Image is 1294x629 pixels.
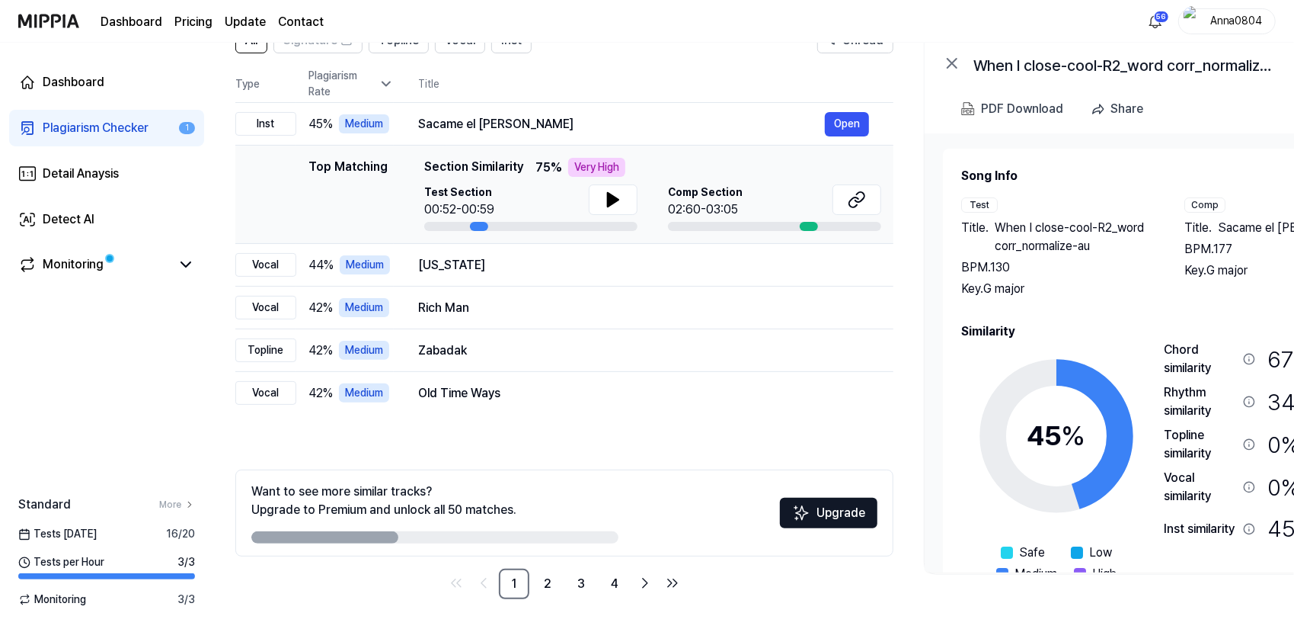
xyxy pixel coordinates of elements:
[43,255,104,274] div: Monitoring
[1154,11,1169,23] div: 56
[339,341,389,360] div: Medium
[1062,419,1086,452] span: %
[424,185,494,201] span: Test Section
[1143,9,1168,34] button: 알림56
[1164,341,1237,377] div: Chord similarity
[532,569,563,599] a: 2
[961,258,1154,277] div: BPM. 130
[251,483,516,519] div: Want to see more similar tracks? Upgrade to Premium and unlock all 50 matches.
[961,219,989,255] span: Title .
[1164,520,1237,538] div: Inst similarity
[599,569,630,599] a: 4
[1178,8,1276,34] button: profileAnna0804
[166,526,195,542] span: 16 / 20
[235,253,296,277] div: Vocal
[235,112,296,136] div: Inst
[1164,426,1237,463] div: Topline similarity
[9,110,204,146] a: Plagiarism Checker1
[278,13,324,31] a: Contact
[1019,544,1045,562] span: Safe
[43,119,149,137] div: Plagiarism Checker
[308,256,334,274] span: 44 %
[981,99,1063,119] div: PDF Download
[235,66,296,103] th: Type
[958,94,1066,124] button: PDF Download
[1085,94,1155,124] button: Share
[1164,383,1237,420] div: Rhythm similarity
[471,571,496,595] a: Go to previous page
[1164,469,1237,505] div: Vocal similarity
[668,201,743,219] div: 02:60-03:05
[418,342,869,360] div: Zabadak
[961,280,1154,298] div: Key. G major
[418,299,869,317] div: Rich Man
[780,498,877,528] button: Upgrade
[235,381,296,405] div: Vocal
[418,66,893,102] th: Title
[308,115,333,133] span: 45 %
[961,102,975,116] img: PDF Download
[418,384,869,403] div: Old Time Ways
[1027,416,1086,457] div: 45
[179,122,195,135] div: 1
[235,296,296,319] div: Vocal
[235,339,296,362] div: Topline
[225,13,266,31] a: Update
[9,64,204,101] a: Dashboard
[535,159,562,177] span: 75 %
[340,255,390,274] div: Medium
[424,158,523,177] span: Section Similarity
[339,114,389,133] div: Medium
[177,554,195,570] span: 3 / 3
[973,54,1278,72] div: When I close-cool-R2_word corr_normalize-au
[568,158,625,177] div: Very High
[43,165,119,183] div: Detail Anaysis
[1092,565,1117,583] span: High
[1184,197,1225,213] div: Comp
[308,299,333,317] span: 42 %
[1110,99,1143,119] div: Share
[1014,565,1057,583] span: Medium
[499,569,529,599] a: 1
[1146,12,1165,30] img: 알림
[174,13,212,31] button: Pricing
[780,511,877,525] a: SparklesUpgrade
[961,197,998,213] div: Test
[18,526,97,542] span: Tests [DATE]
[308,68,394,100] div: Plagiarism Rate
[418,256,869,274] div: [US_STATE]
[444,571,468,595] a: Go to first page
[43,210,94,229] div: Detect AI
[9,156,204,192] a: Detail Anaysis
[159,498,195,512] a: More
[339,298,389,317] div: Medium
[1206,12,1266,29] div: Anna0804
[418,115,825,133] div: Sacame el [PERSON_NAME]
[566,569,596,599] a: 3
[339,383,389,403] div: Medium
[18,255,171,274] a: Monitoring
[177,592,195,608] span: 3 / 3
[101,13,162,31] a: Dashboard
[1089,544,1112,562] span: Low
[308,384,333,403] span: 42 %
[18,496,71,514] span: Standard
[825,112,869,136] button: Open
[9,201,204,238] a: Detect AI
[308,158,388,231] div: Top Matching
[18,592,86,608] span: Monitoring
[18,554,104,570] span: Tests per Hour
[995,219,1154,255] span: When I close-cool-R2_word corr_normalize-au
[235,569,893,599] nav: pagination
[660,571,685,595] a: Go to last page
[308,342,333,360] span: 42 %
[792,504,810,522] img: Sparkles
[668,185,743,201] span: Comp Section
[43,73,104,91] div: Dashboard
[633,571,657,595] a: Go to next page
[1184,219,1212,237] span: Title .
[1184,6,1202,37] img: profile
[424,201,494,219] div: 00:52-00:59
